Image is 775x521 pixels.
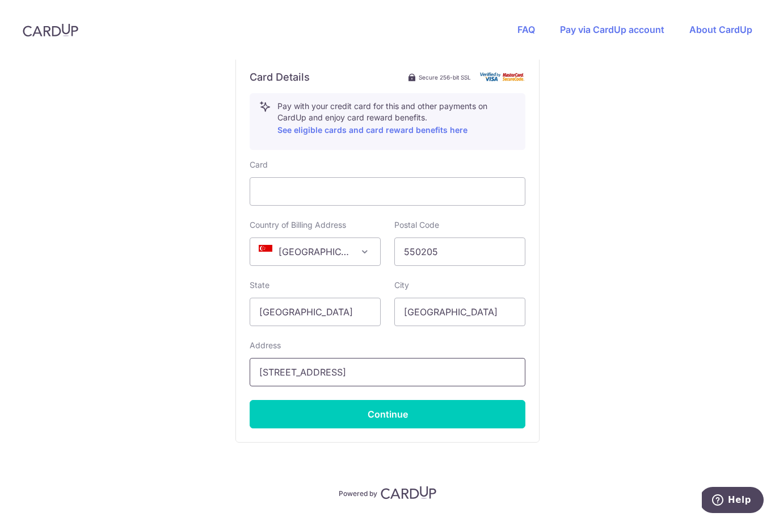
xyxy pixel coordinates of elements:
[250,70,310,84] h6: Card Details
[419,73,471,82] span: Secure 256-bit SSL
[480,72,525,82] img: card secure
[381,486,436,499] img: CardUp
[259,185,516,198] iframe: Secure card payment input frame
[702,487,764,515] iframe: Opens a widget where you can find more information
[394,237,525,266] input: Example 123456
[250,340,281,351] label: Address
[250,219,346,231] label: Country of Billing Address
[277,125,467,135] a: See eligible cards and card reward benefits here
[394,219,439,231] label: Postal Code
[250,400,525,428] button: Continue
[277,101,516,137] p: Pay with your credit card for this and other payments on CardUp and enjoy card reward benefits.
[250,237,381,266] span: Singapore
[339,487,377,498] p: Powered by
[517,24,535,35] a: FAQ
[250,238,380,265] span: Singapore
[250,159,268,170] label: Card
[560,24,664,35] a: Pay via CardUp account
[23,23,78,37] img: CardUp
[689,24,752,35] a: About CardUp
[250,280,269,291] label: State
[394,280,409,291] label: City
